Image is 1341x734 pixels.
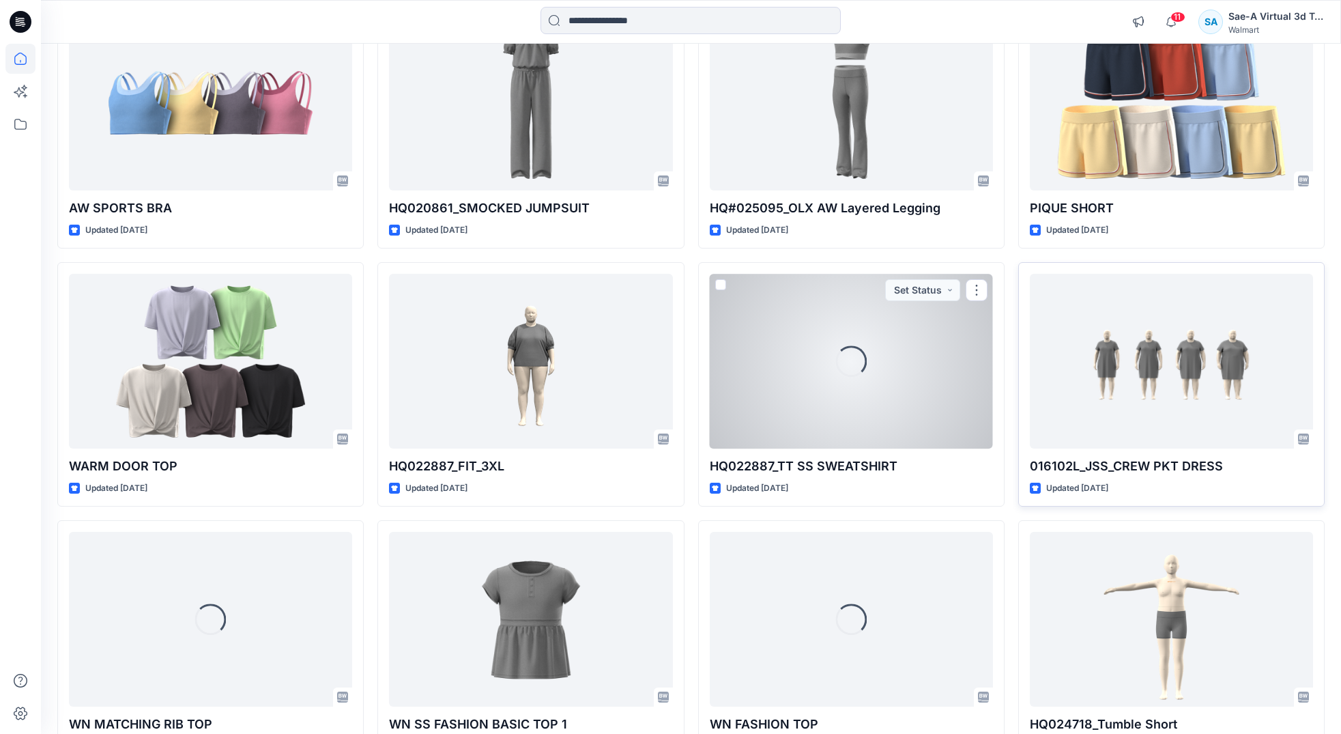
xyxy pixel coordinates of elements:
[710,16,993,190] a: HQ#025095_OLX AW Layered Legging
[1030,274,1313,449] a: 016102L_JSS_CREW PKT DRESS
[726,481,788,496] p: Updated [DATE]
[85,223,147,238] p: Updated [DATE]
[710,715,993,734] p: WN FASHION TOP
[69,199,352,218] p: AW SPORTS BRA
[1228,8,1324,25] div: Sae-A Virtual 3d Team
[726,223,788,238] p: Updated [DATE]
[1030,199,1313,218] p: PIQUE SHORT
[389,715,672,734] p: WN SS FASHION BASIC TOP 1
[85,481,147,496] p: Updated [DATE]
[1228,25,1324,35] div: Walmart
[1046,481,1108,496] p: Updated [DATE]
[710,199,993,218] p: HQ#025095_OLX AW Layered Legging
[389,16,672,190] a: HQ020861_SMOCKED JUMPSUIT
[1030,532,1313,707] a: HQ024718_Tumble Short
[1046,223,1108,238] p: Updated [DATE]
[1170,12,1185,23] span: 11
[69,274,352,449] a: WARM DOOR TOP
[1198,10,1223,34] div: SA
[69,715,352,734] p: WN MATCHING RIB TOP
[1030,16,1313,190] a: PIQUE SHORT
[389,457,672,476] p: HQ022887_FIT_3XL
[405,223,467,238] p: Updated [DATE]
[389,199,672,218] p: HQ020861_SMOCKED JUMPSUIT
[69,457,352,476] p: WARM DOOR TOP
[389,274,672,449] a: HQ022887_FIT_3XL
[1030,715,1313,734] p: HQ024718_Tumble Short
[69,16,352,190] a: AW SPORTS BRA
[389,532,672,707] a: WN SS FASHION BASIC TOP 1
[1030,457,1313,476] p: 016102L_JSS_CREW PKT DRESS
[710,457,993,476] p: HQ022887_TT SS SWEATSHIRT
[405,481,467,496] p: Updated [DATE]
